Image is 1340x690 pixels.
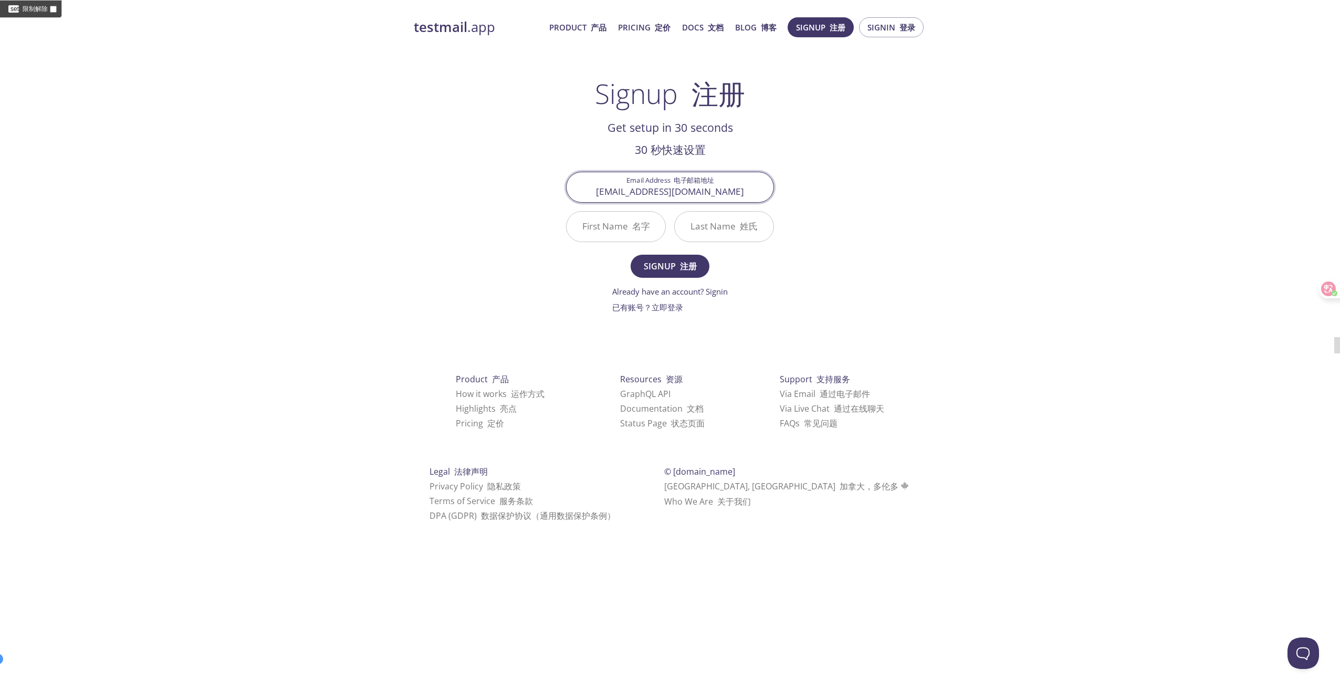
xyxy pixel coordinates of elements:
[780,388,870,400] a: Via Email
[867,20,915,34] span: Signin
[487,417,504,429] font: 定价
[23,5,48,13] lalala: 限制解除
[487,480,521,492] font: 隐私政策
[795,417,800,429] span: s
[664,496,751,507] a: Who We Are 关于我们
[708,22,724,33] font: 文档
[511,388,545,400] font: 运作方式
[680,260,697,272] font: 注册
[456,373,509,385] span: Product
[664,466,735,477] span: © [DOMAIN_NAME]
[834,403,884,414] font: 通过在线聊天
[414,18,541,36] a: testmail.app
[664,480,910,492] span: [GEOGRAPHIC_DATA], [GEOGRAPHIC_DATA]
[620,388,671,400] a: GraphQL API
[618,20,671,34] a: Pricing 定价
[620,373,683,385] span: Resources
[566,119,774,163] h2: Get setup in 30 seconds
[717,496,751,507] font: 关于我们
[816,373,850,385] font: 支持服务
[804,417,837,429] font: 常见问题
[687,403,704,414] font: 文档
[761,22,777,33] font: 博客
[631,255,709,278] button: Signup 注册
[591,22,606,33] font: 产品
[612,302,683,312] font: 已有账号？立即登录
[620,417,705,429] a: Status Page 状态页面
[430,495,533,507] a: Terms of Service 服务条款
[500,403,517,414] font: 亮点
[430,510,615,521] a: DPA (GDPR) 数据保护协议（通用数据保护条例）
[780,373,850,385] span: Support
[859,17,924,37] button: Signin 登录
[456,403,517,414] a: Highlights 亮点
[549,20,606,34] a: Product 产品
[454,466,488,477] font: 法律声明
[820,388,870,400] font: 通过电子邮件
[1287,637,1319,669] iframe: Help Scout Beacon - Open
[830,22,845,33] font: 注册
[655,22,671,33] font: 定价
[796,20,845,34] span: Signup
[430,480,521,492] a: Privacy Policy 隐私政策
[595,78,745,109] h1: Signup
[735,20,777,34] a: Blog 博客
[456,417,504,429] a: Pricing 定价
[692,75,745,112] font: 注册
[456,388,545,400] a: How it works 运作方式
[481,510,615,521] font: 数据保护协议（通用数据保护条例）
[780,403,884,414] a: Via Live Chat
[414,18,467,36] strong: testmail
[899,22,915,33] font: 登录
[8,5,19,13] qxinbutton: set
[635,142,706,157] font: 30 秒快速设置
[499,495,533,507] font: 服务条款
[642,259,698,274] span: Signup
[840,480,898,492] font: 加拿大，多伦多
[780,417,837,429] a: FAQ
[430,466,488,477] span: Legal
[666,373,683,385] font: 资源
[612,286,728,312] a: Already have an account? Signin已有账号？立即登录
[620,403,704,414] a: Documentation 文档
[788,17,854,37] button: Signup 注册
[492,373,509,385] font: 产品
[682,20,724,34] a: Docs 文档
[671,417,705,429] font: 状态页面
